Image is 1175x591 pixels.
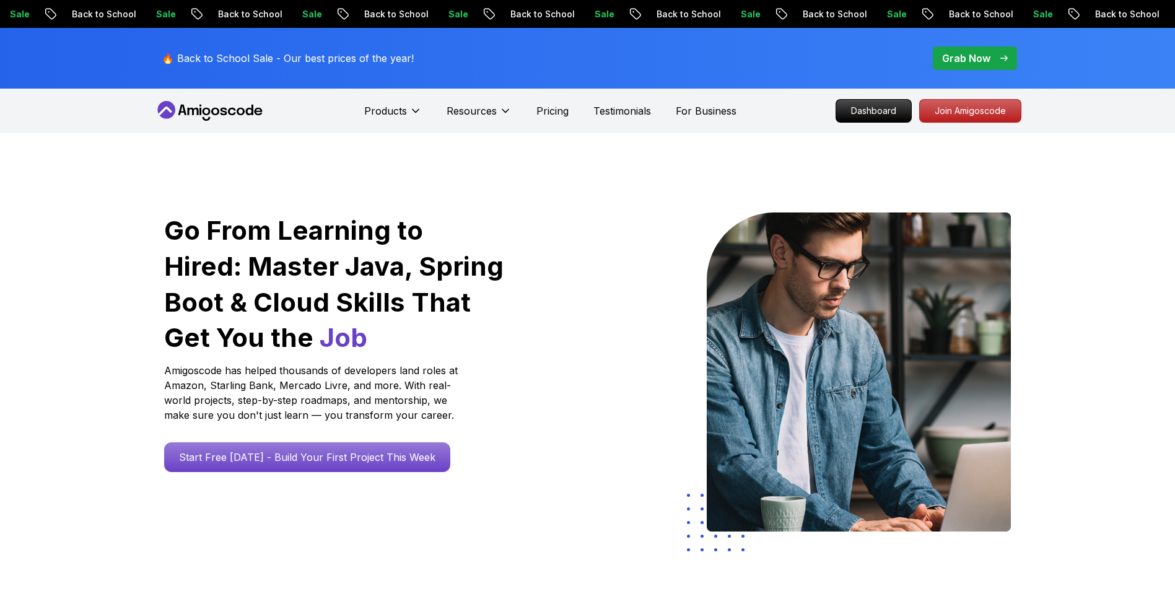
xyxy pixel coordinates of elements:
a: Join Amigoscode [919,99,1021,123]
p: Sale [1020,8,1059,20]
p: Sale [727,8,767,20]
a: Pricing [536,103,569,118]
p: Back to School [789,8,873,20]
p: Amigoscode has helped thousands of developers land roles at Amazon, Starling Bank, Mercado Livre,... [164,363,461,422]
p: Back to School [58,8,142,20]
p: Back to School [351,8,435,20]
p: Back to School [643,8,727,20]
p: Sale [873,8,913,20]
button: Products [364,103,422,128]
p: Dashboard [836,100,911,122]
img: hero [707,212,1011,532]
p: Back to School [935,8,1020,20]
a: Start Free [DATE] - Build Your First Project This Week [164,442,450,472]
p: Join Amigoscode [920,100,1021,122]
p: Resources [447,103,497,118]
a: Dashboard [836,99,912,123]
p: Grab Now [942,51,990,66]
p: Sale [435,8,474,20]
p: Sale [142,8,182,20]
a: Testimonials [593,103,651,118]
p: Back to School [1081,8,1166,20]
p: Back to School [204,8,289,20]
button: Resources [447,103,512,128]
p: Products [364,103,407,118]
p: Sale [581,8,621,20]
p: Sale [289,8,328,20]
a: For Business [676,103,736,118]
span: Job [320,322,367,353]
p: 🔥 Back to School Sale - Our best prices of the year! [162,51,414,66]
h1: Go From Learning to Hired: Master Java, Spring Boot & Cloud Skills That Get You the [164,212,505,356]
p: Back to School [497,8,581,20]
